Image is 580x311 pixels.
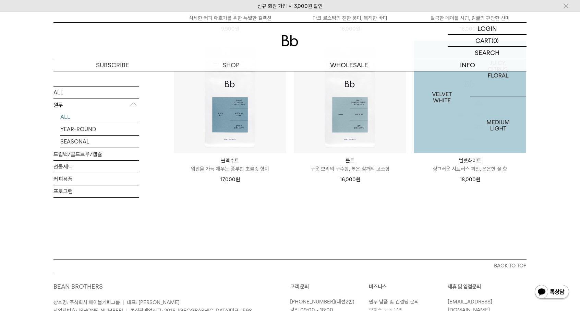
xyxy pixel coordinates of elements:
img: 로고 [282,35,298,46]
span: 상호명: 주식회사 에이블커피그룹 [53,299,120,306]
a: SUBSCRIBE [53,59,172,71]
p: 원두 [53,99,139,111]
a: ALL [60,111,139,123]
p: (0) [492,35,499,46]
a: 원두 납품 및 컨설팅 문의 [369,299,419,305]
img: 1000000025_add2_054.jpg [414,41,526,153]
p: 벨벳화이트 [414,157,526,165]
a: BEAN BROTHERS [53,283,103,290]
a: ALL [53,87,139,99]
p: WHOLESALE [290,59,408,71]
a: SHOP [172,59,290,71]
a: 블랙수트 입안을 가득 채우는 풍부한 초콜릿 향미 [174,157,286,173]
p: 비즈니스 [369,283,448,291]
span: 원 [235,176,240,183]
a: YEAR-ROUND [60,123,139,135]
p: CART [475,35,492,46]
p: 싱그러운 시트러스 과일, 은은한 꽃 향 [414,165,526,173]
span: 17,000 [220,176,240,183]
span: 대표: [PERSON_NAME] [127,299,180,306]
button: BACK TO TOP [53,260,527,272]
a: 드립백/콜드브루/캡슐 [53,148,139,160]
p: INFO [408,59,527,71]
img: 몰트 [294,41,406,153]
p: 몰트 [294,157,406,165]
a: LOGIN [448,23,527,35]
a: 프로그램 [53,185,139,197]
p: 블랙수트 [174,157,286,165]
p: 제휴 및 입점문의 [448,283,527,291]
p: 구운 보리의 구수함, 볶은 참깨의 고소함 [294,165,406,173]
img: 블랙수트 [174,41,286,153]
span: 16,000 [340,176,360,183]
span: 원 [356,176,360,183]
a: CART (0) [448,35,527,47]
img: 카카오톡 채널 1:1 채팅 버튼 [534,284,570,301]
a: SEASONAL [60,136,139,148]
a: 벨벳화이트 싱그러운 시트러스 과일, 은은한 꽃 향 [414,157,526,173]
p: 입안을 가득 채우는 풍부한 초콜릿 향미 [174,165,286,173]
p: (내선2번) [290,298,365,306]
p: SEARCH [475,47,499,59]
span: 원 [476,176,480,183]
a: 벨벳화이트 [414,41,526,153]
a: 커피용품 [53,173,139,185]
span: | [123,299,124,306]
p: LOGIN [478,23,497,34]
a: 신규 회원 가입 시 3,000원 할인 [257,3,323,9]
a: 선물세트 [53,161,139,173]
a: [PHONE_NUMBER] [290,299,335,305]
p: 고객 문의 [290,283,369,291]
a: 몰트 구운 보리의 구수함, 볶은 참깨의 고소함 [294,157,406,173]
span: 18,000 [460,176,480,183]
